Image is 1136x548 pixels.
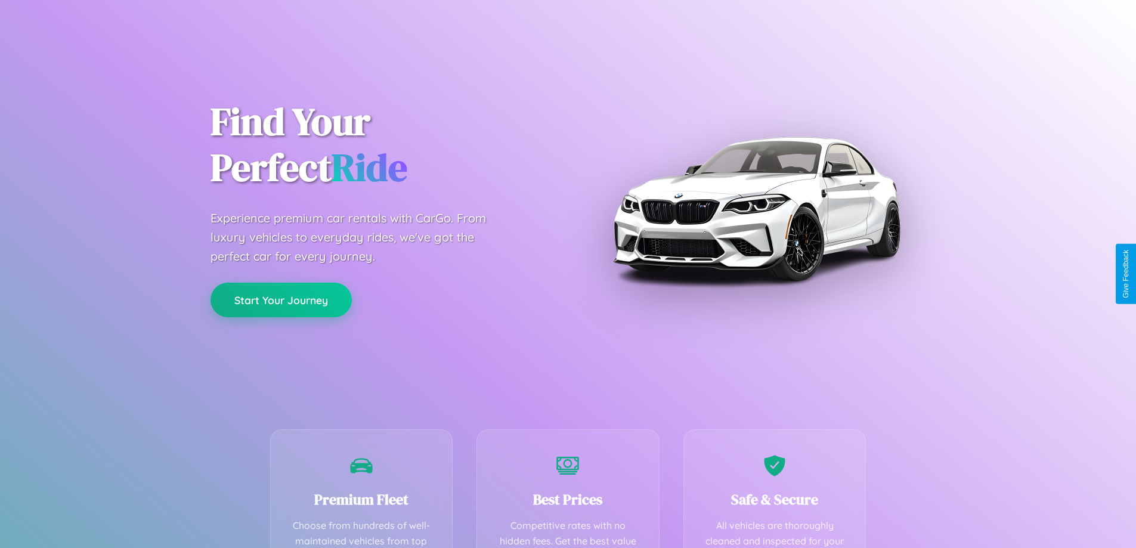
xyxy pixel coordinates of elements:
h1: Find Your Perfect [211,99,550,191]
button: Start Your Journey [211,283,352,317]
p: Experience premium car rentals with CarGo. From luxury vehicles to everyday rides, we've got the ... [211,209,509,266]
div: Give Feedback [1122,250,1130,298]
h3: Premium Fleet [289,490,435,509]
span: Ride [332,141,407,193]
h3: Safe & Secure [702,490,848,509]
img: Premium BMW car rental vehicle [607,60,905,358]
h3: Best Prices [495,490,641,509]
